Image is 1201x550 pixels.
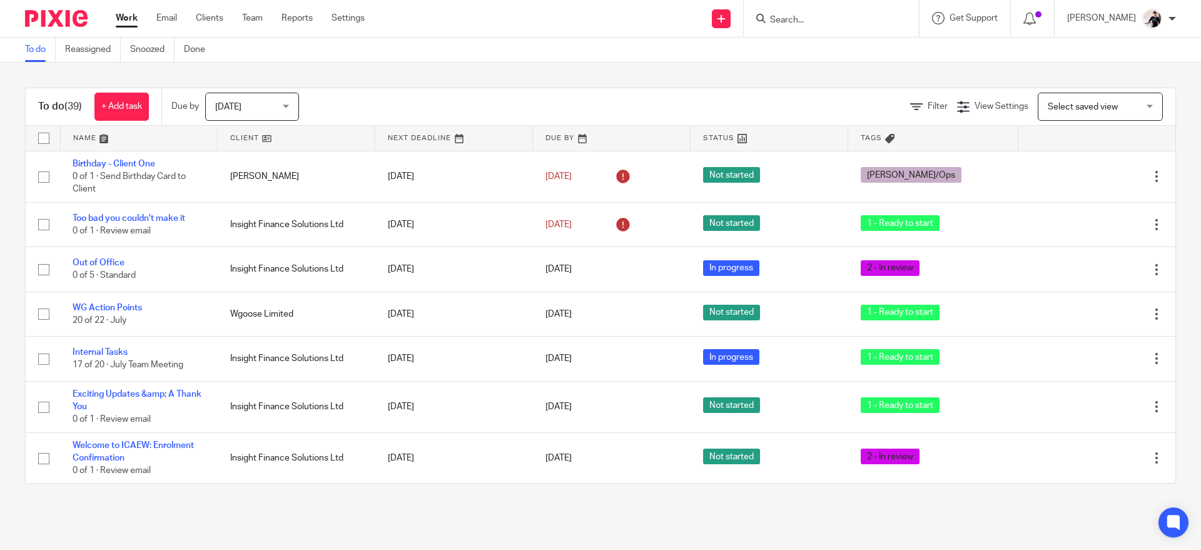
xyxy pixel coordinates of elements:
[1048,103,1118,111] span: Select saved view
[94,93,149,121] a: + Add task
[703,167,760,183] span: Not started
[25,10,88,27] img: Pixie
[73,227,151,235] span: 0 of 1 · Review email
[861,397,940,413] span: 1 - Ready to start
[375,432,533,484] td: [DATE]
[861,215,940,231] span: 1 - Ready to start
[861,260,920,276] span: 2 - In review
[73,172,186,194] span: 0 of 1 · Send Birthday Card to Client
[703,215,760,231] span: Not started
[196,12,223,24] a: Clients
[218,432,375,484] td: Insight Finance Solutions Ltd
[928,102,948,111] span: Filter
[861,167,961,183] span: [PERSON_NAME]/Ops
[218,337,375,381] td: Insight Finance Solutions Ltd
[64,101,82,111] span: (39)
[332,12,365,24] a: Settings
[375,202,533,247] td: [DATE]
[375,337,533,381] td: [DATE]
[861,349,940,365] span: 1 - Ready to start
[156,12,177,24] a: Email
[1067,12,1136,24] p: [PERSON_NAME]
[73,348,128,357] a: Internal Tasks
[25,38,56,62] a: To do
[769,15,881,26] input: Search
[703,449,760,464] span: Not started
[73,361,183,370] span: 17 of 20 · July Team Meeting
[184,38,215,62] a: Done
[861,449,920,464] span: 2 - In review
[73,160,155,168] a: Birthday - Client One
[218,292,375,336] td: Wgoose Limited
[861,135,882,141] span: Tags
[218,381,375,432] td: Insight Finance Solutions Ltd
[73,467,151,476] span: 0 of 1 · Review email
[73,258,124,267] a: Out of Office
[218,151,375,202] td: [PERSON_NAME]
[545,265,572,274] span: [DATE]
[281,12,313,24] a: Reports
[73,415,151,424] span: 0 of 1 · Review email
[1142,9,1162,29] img: AV307615.jpg
[375,292,533,336] td: [DATE]
[73,214,185,223] a: Too bad you couldn't make it
[73,316,126,325] span: 20 of 22 · July
[375,381,533,432] td: [DATE]
[116,12,138,24] a: Work
[703,305,760,320] span: Not started
[545,402,572,411] span: [DATE]
[950,14,998,23] span: Get Support
[375,247,533,292] td: [DATE]
[171,100,199,113] p: Due by
[545,354,572,363] span: [DATE]
[73,441,194,462] a: Welcome to ICAEW: Enrolment Confirmation
[242,12,263,24] a: Team
[73,390,201,411] a: Exciting Updates &amp; A Thank You
[38,100,82,113] h1: To do
[73,303,142,312] a: WG Action Points
[703,397,760,413] span: Not started
[375,151,533,202] td: [DATE]
[215,103,241,111] span: [DATE]
[65,38,121,62] a: Reassigned
[975,102,1028,111] span: View Settings
[218,247,375,292] td: Insight Finance Solutions Ltd
[545,310,572,318] span: [DATE]
[545,454,572,462] span: [DATE]
[73,272,136,280] span: 0 of 5 · Standard
[218,202,375,247] td: Insight Finance Solutions Ltd
[545,220,572,229] span: [DATE]
[703,349,759,365] span: In progress
[545,172,572,181] span: [DATE]
[861,305,940,320] span: 1 - Ready to start
[703,260,759,276] span: In progress
[130,38,175,62] a: Snoozed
